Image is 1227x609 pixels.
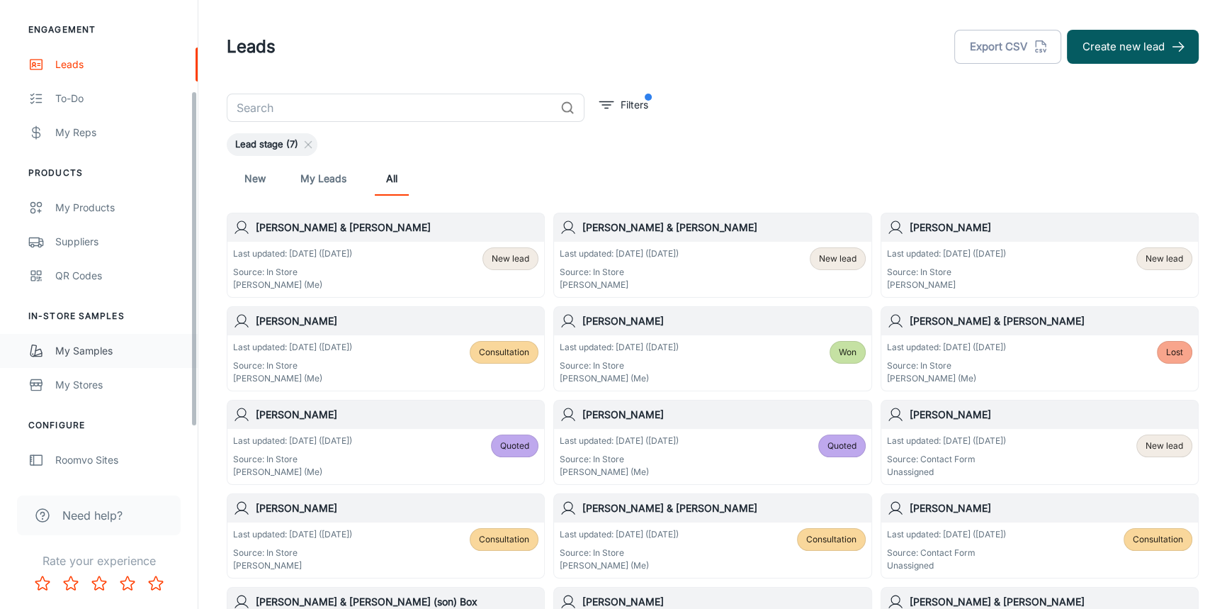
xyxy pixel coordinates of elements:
[560,559,679,572] p: [PERSON_NAME] (Me)
[55,268,183,284] div: QR Codes
[227,94,555,122] input: Search
[85,569,113,598] button: Rate 3 star
[300,162,346,196] a: My Leads
[55,377,183,393] div: My Stores
[910,501,1192,516] h6: [PERSON_NAME]
[582,407,865,423] h6: [PERSON_NAME]
[621,97,648,113] p: Filters
[954,30,1061,64] button: Export CSV
[227,306,545,391] a: [PERSON_NAME]Last updated: [DATE] ([DATE])Source: In Store[PERSON_NAME] (Me)Consultation
[256,501,538,516] h6: [PERSON_NAME]
[881,493,1199,579] a: [PERSON_NAME]Last updated: [DATE] ([DATE])Source: Contact FormUnassignedConsultation
[827,440,856,452] span: Quoted
[560,466,679,479] p: [PERSON_NAME] (Me)
[887,435,1006,447] p: Last updated: [DATE] ([DATE])
[479,346,529,359] span: Consultation
[227,493,545,579] a: [PERSON_NAME]Last updated: [DATE] ([DATE])Source: In Store[PERSON_NAME]Consultation
[553,306,871,391] a: [PERSON_NAME]Last updated: [DATE] ([DATE])Source: In Store[PERSON_NAME] (Me)Won
[887,453,1006,466] p: Source: Contact Form
[560,528,679,541] p: Last updated: [DATE] ([DATE])
[233,453,352,466] p: Source: In Store
[881,213,1199,298] a: [PERSON_NAME]Last updated: [DATE] ([DATE])Source: In Store[PERSON_NAME]New lead
[560,359,679,372] p: Source: In Store
[500,440,529,452] span: Quoted
[839,346,856,359] span: Won
[553,493,871,579] a: [PERSON_NAME] & [PERSON_NAME]Last updated: [DATE] ([DATE])Source: In Store[PERSON_NAME] (Me)Consu...
[142,569,170,598] button: Rate 5 star
[881,400,1199,485] a: [PERSON_NAME]Last updated: [DATE] ([DATE])Source: Contact FormUnassignedNew lead
[227,213,545,298] a: [PERSON_NAME] & [PERSON_NAME]Last updated: [DATE] ([DATE])Source: In Store[PERSON_NAME] (Me)New lead
[553,400,871,485] a: [PERSON_NAME]Last updated: [DATE] ([DATE])Source: In Store[PERSON_NAME] (Me)Quoted
[887,359,1006,372] p: Source: In Store
[28,569,57,598] button: Rate 1 star
[887,372,1006,385] p: [PERSON_NAME] (Me)
[819,252,856,265] span: New lead
[560,372,679,385] p: [PERSON_NAME] (Me)
[233,435,352,447] p: Last updated: [DATE] ([DATE])
[1166,346,1183,359] span: Lost
[560,279,679,291] p: [PERSON_NAME]
[560,247,679,260] p: Last updated: [DATE] ([DATE])
[113,569,142,598] button: Rate 4 star
[1146,440,1183,452] span: New lead
[1067,30,1199,64] button: Create new lead
[233,279,352,291] p: [PERSON_NAME] (Me)
[560,266,679,279] p: Source: In Store
[55,452,183,468] div: Roomvo Sites
[57,569,85,598] button: Rate 2 star
[233,372,352,385] p: [PERSON_NAME] (Me)
[582,313,865,329] h6: [PERSON_NAME]
[881,306,1199,391] a: [PERSON_NAME] & [PERSON_NAME]Last updated: [DATE] ([DATE])Source: In Store[PERSON_NAME] (Me)Lost
[256,407,538,423] h6: [PERSON_NAME]
[560,435,679,447] p: Last updated: [DATE] ([DATE])
[910,220,1192,235] h6: [PERSON_NAME]
[910,313,1192,329] h6: [PERSON_NAME] & [PERSON_NAME]
[887,559,1006,572] p: Unassigned
[238,162,272,196] a: New
[233,559,352,572] p: [PERSON_NAME]
[1146,252,1183,265] span: New lead
[233,359,352,372] p: Source: In Store
[596,94,652,116] button: filter
[233,466,352,479] p: [PERSON_NAME] (Me)
[233,547,352,559] p: Source: In Store
[560,341,679,354] p: Last updated: [DATE] ([DATE])
[55,57,183,72] div: Leads
[256,220,538,235] h6: [PERSON_NAME] & [PERSON_NAME]
[256,313,538,329] h6: [PERSON_NAME]
[11,552,186,569] p: Rate your experience
[227,34,276,60] h1: Leads
[560,453,679,466] p: Source: In Store
[233,247,352,260] p: Last updated: [DATE] ([DATE])
[582,220,865,235] h6: [PERSON_NAME] & [PERSON_NAME]
[227,400,545,485] a: [PERSON_NAME]Last updated: [DATE] ([DATE])Source: In Store[PERSON_NAME] (Me)Quoted
[227,133,317,156] div: Lead stage (7)
[227,138,307,152] span: Lead stage (7)
[55,234,183,250] div: Suppliers
[479,533,529,546] span: Consultation
[62,507,123,524] span: Need help?
[233,266,352,279] p: Source: In Store
[233,341,352,354] p: Last updated: [DATE] ([DATE])
[55,200,183,216] div: My Products
[887,466,1006,479] p: Unassigned
[887,528,1006,541] p: Last updated: [DATE] ([DATE])
[55,91,183,106] div: To-do
[887,279,1006,291] p: [PERSON_NAME]
[887,341,1006,354] p: Last updated: [DATE] ([DATE])
[887,266,1006,279] p: Source: In Store
[492,252,529,265] span: New lead
[910,407,1192,423] h6: [PERSON_NAME]
[887,547,1006,559] p: Source: Contact Form
[233,528,352,541] p: Last updated: [DATE] ([DATE])
[1133,533,1183,546] span: Consultation
[806,533,856,546] span: Consultation
[375,162,409,196] a: All
[55,343,183,359] div: My Samples
[553,213,871,298] a: [PERSON_NAME] & [PERSON_NAME]Last updated: [DATE] ([DATE])Source: In Store[PERSON_NAME]New lead
[887,247,1006,260] p: Last updated: [DATE] ([DATE])
[560,547,679,559] p: Source: In Store
[582,501,865,516] h6: [PERSON_NAME] & [PERSON_NAME]
[55,125,183,140] div: My Reps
